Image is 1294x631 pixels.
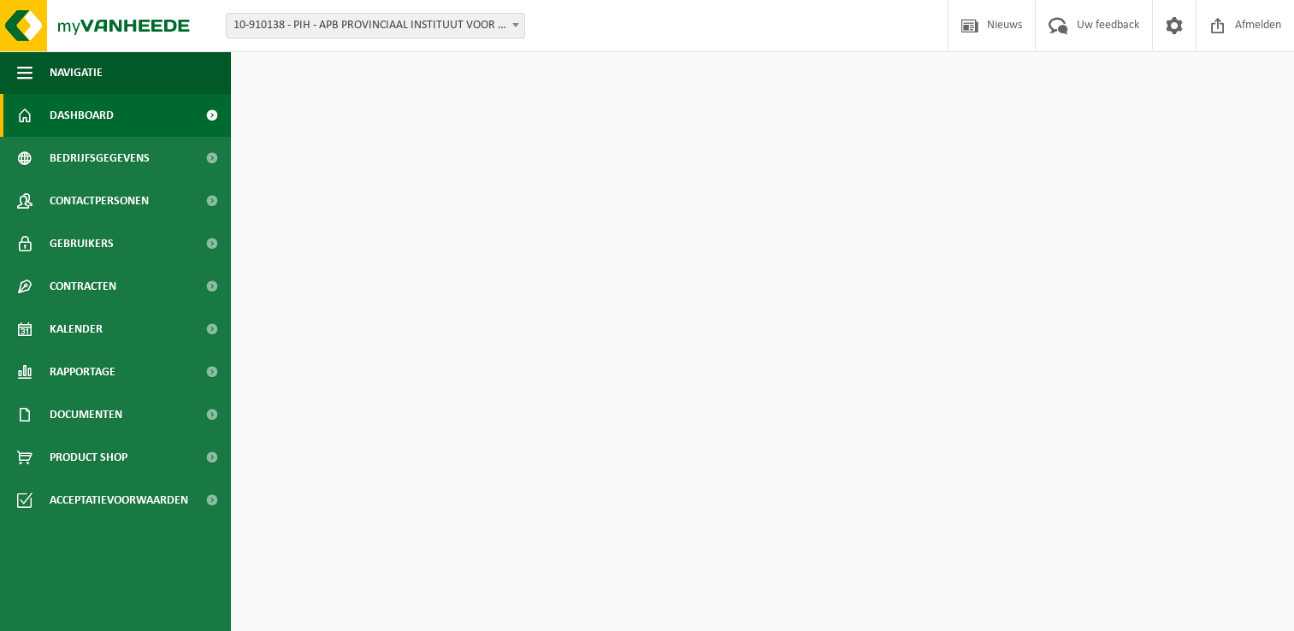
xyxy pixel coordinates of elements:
span: Bedrijfsgegevens [50,137,150,180]
span: Dashboard [50,94,114,137]
span: Contracten [50,265,116,308]
span: Acceptatievoorwaarden [50,479,188,522]
span: Kalender [50,308,103,351]
span: Documenten [50,393,122,436]
span: 10-910138 - PIH - APB PROVINCIAAL INSTITUUT VOOR HYGIENE - ANTWERPEN [226,13,525,38]
span: Product Shop [50,436,127,479]
span: Gebruikers [50,222,114,265]
span: Contactpersonen [50,180,149,222]
span: Rapportage [50,351,115,393]
span: Navigatie [50,51,103,94]
span: 10-910138 - PIH - APB PROVINCIAAL INSTITUUT VOOR HYGIENE - ANTWERPEN [227,14,524,38]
